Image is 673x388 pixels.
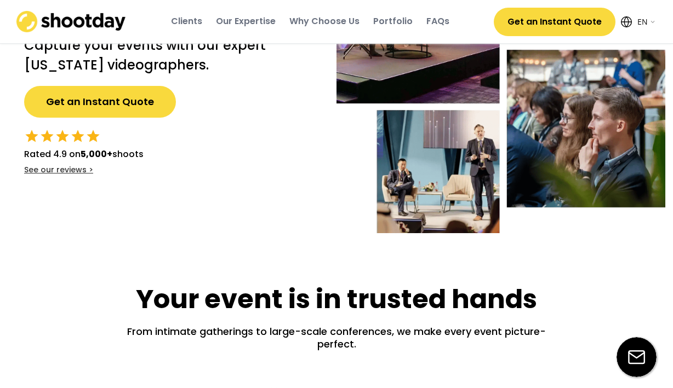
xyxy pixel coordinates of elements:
div: Portfolio [373,15,413,27]
div: Rated 4.9 on shoots [24,148,144,161]
div: Our Expertise [216,15,276,27]
button: star [55,129,70,144]
h2: Capture your events with our expert [US_STATE] videographers. [24,36,315,75]
div: See our reviews > [24,165,93,176]
div: FAQs [426,15,449,27]
img: Icon%20feather-globe%20%281%29.svg [621,16,632,27]
button: Get an Instant Quote [494,8,615,36]
button: Get an Instant Quote [24,86,176,118]
button: star [85,129,101,144]
button: star [24,129,39,144]
img: shootday_logo.png [16,11,126,32]
button: star [70,129,85,144]
h2: From intimate gatherings to large-scale conferences, we make every event picture-perfect. [117,325,556,373]
strong: 5,000+ [81,148,112,160]
div: Clients [171,15,202,27]
img: email-icon%20%281%29.svg [617,337,657,377]
div: Why Choose Us [289,15,360,27]
button: star [39,129,55,144]
h1: Your event is in trusted hands [136,282,537,316]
